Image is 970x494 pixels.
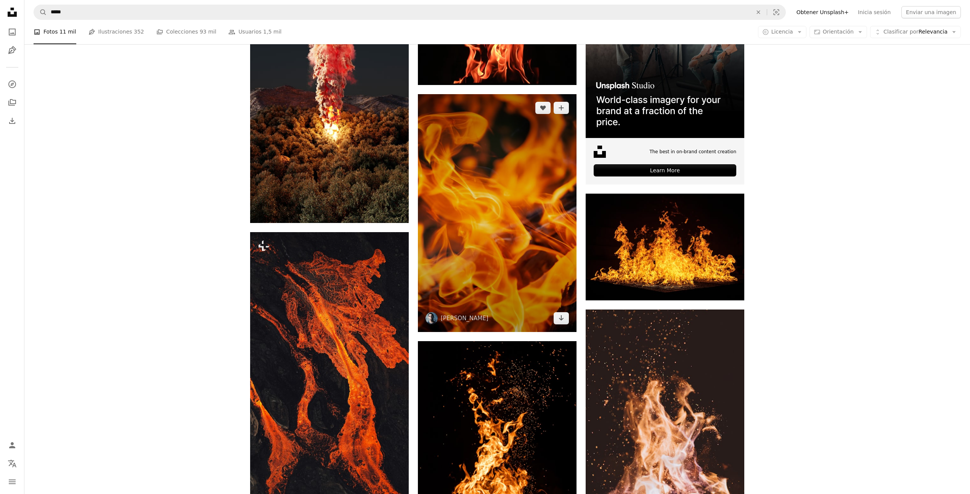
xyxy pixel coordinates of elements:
a: Quemar madera [418,209,577,216]
button: Buscar en Unsplash [34,5,47,19]
button: Orientación [809,26,867,38]
button: Añade a la colección [554,102,569,114]
span: 93 mil [200,28,217,36]
a: Una nube de humo muy grande que sale de la cima de una montaña [250,98,409,104]
a: Colecciones [5,95,20,110]
button: Clasificar porRelevancia [870,26,961,38]
span: Orientación [823,29,854,35]
a: Iniciar sesión / Registrarse [5,438,20,453]
a: Colecciones 93 mil [156,20,217,44]
a: close-up photo of fire at nighttime [586,425,744,432]
img: hoguera [586,194,744,300]
a: Historial de descargas [5,113,20,128]
button: Licencia [758,26,806,38]
span: The best in on-brand content creation [649,149,736,155]
a: Fuego en la oscuridad durante la noche [418,456,577,463]
a: Una vista aérea de un flujo de lava en el océano [250,369,409,376]
a: hoguera [586,243,744,250]
a: Ilustraciones [5,43,20,58]
div: Learn More [594,164,736,176]
button: Enviar una imagen [901,6,961,18]
img: Quemar madera [418,94,577,332]
form: Encuentra imágenes en todo el sitio [34,5,786,20]
img: Ve al perfil de Maxim Tajer [426,312,438,324]
a: Ilustraciones 352 [88,20,144,44]
button: Idioma [5,456,20,471]
a: Descargar [554,312,569,324]
a: Fotos [5,24,20,40]
a: Inicio — Unsplash [5,5,20,21]
button: Borrar [750,5,767,19]
span: Licencia [771,29,793,35]
button: Me gusta [535,102,551,114]
a: Inicia sesión [853,6,895,18]
span: 1,5 mil [263,28,281,36]
span: 352 [134,28,144,36]
a: Obtener Unsplash+ [792,6,853,18]
span: Relevancia [883,28,948,36]
button: Menú [5,474,20,489]
a: Usuarios 1,5 mil [228,20,281,44]
a: Explorar [5,77,20,92]
a: [PERSON_NAME] [441,314,488,322]
span: Clasificar por [883,29,919,35]
button: Búsqueda visual [767,5,785,19]
img: file-1631678316303-ed18b8b5cb9cimage [594,146,606,158]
